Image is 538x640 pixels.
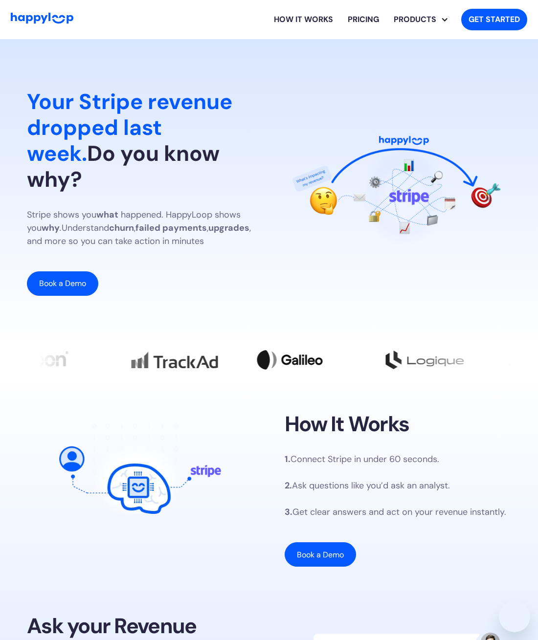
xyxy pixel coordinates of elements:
[27,271,98,296] a: Book a Demo
[11,13,73,24] img: HappyLoop Logo
[27,88,232,168] span: Your Stripe revenue dropped last week.
[135,222,207,234] strong: failed payments
[285,480,292,491] strong: 2.
[267,4,340,35] a: Learn how HappyLoop works
[27,208,253,248] p: Stripe shows you happened. HappyLoop shows you Understand , , , and more so you can take action i...
[109,222,134,234] strong: churn
[96,209,118,221] strong: what
[285,453,291,465] strong: 1.
[208,222,249,234] strong: upgrades
[386,4,453,35] div: Explore HappyLoop use cases
[27,89,253,192] h1: Do you know why?
[285,453,506,519] p: Connect Stripe in under 60 seconds. Ask questions like you’d ask an analyst. Get clear answers an...
[42,222,60,234] strong: why
[499,601,530,632] iframe: Button to launch messaging window
[11,13,73,26] a: Go to Home Page
[340,4,386,35] a: View HappyLoop pricing plans
[60,222,62,234] em: .
[386,14,444,25] div: PRODUCTS
[285,506,292,518] strong: 3.
[285,542,356,567] a: Book a Demo
[285,412,409,437] h2: How It Works
[461,9,527,30] a: Get started with HappyLoop
[394,4,453,35] div: PRODUCTS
